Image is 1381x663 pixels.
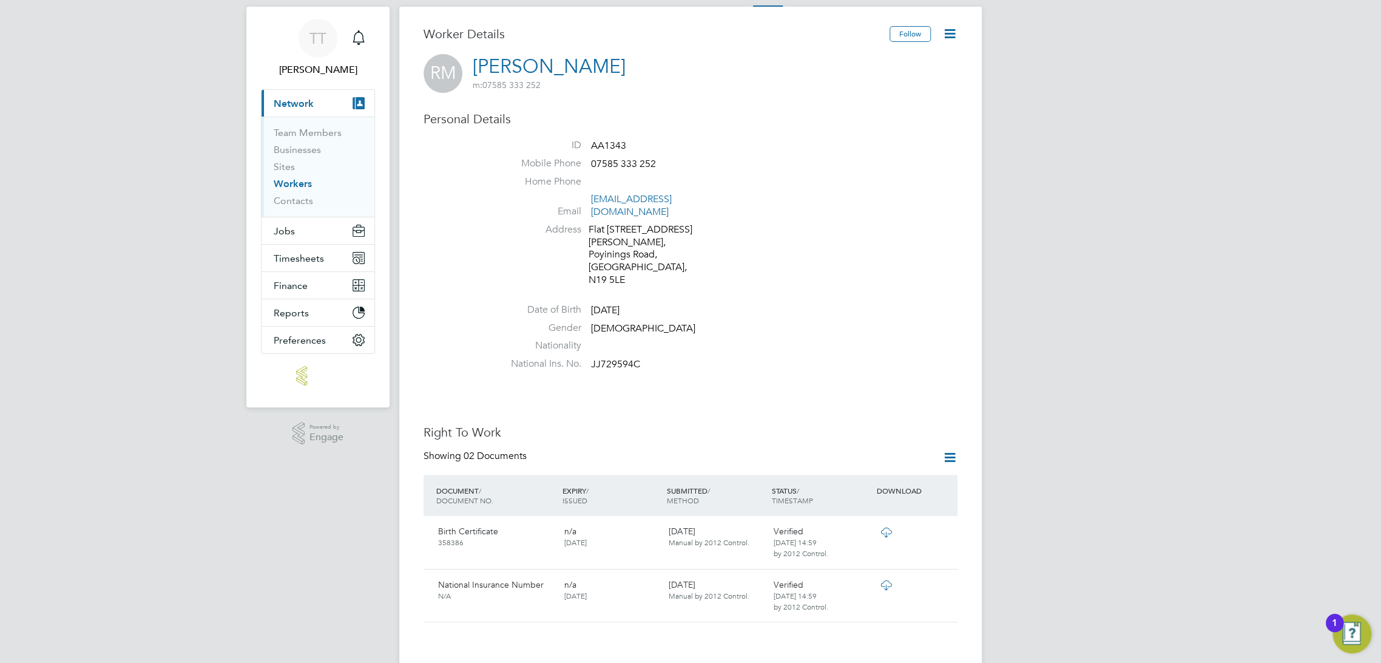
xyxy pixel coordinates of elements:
[772,495,813,505] span: TIMESTAMP
[473,55,626,78] a: [PERSON_NAME]
[309,422,343,432] span: Powered by
[664,480,769,511] div: SUBMITTED
[591,158,656,170] span: 07585 333 252
[296,366,340,386] img: 2012security-logo-retina.png
[496,175,581,188] label: Home Phone
[274,127,342,138] a: Team Members
[591,304,620,316] span: [DATE]
[664,521,769,552] div: [DATE]
[559,574,664,606] div: n/a
[591,193,672,218] a: [EMAIL_ADDRESS][DOMAIN_NAME]
[292,422,344,445] a: Powered byEngage
[473,80,541,90] span: 07585 333 252
[774,526,803,537] span: Verified
[559,480,664,511] div: EXPIRY
[591,140,626,152] span: AA1343
[262,327,374,353] button: Preferences
[562,495,587,505] span: ISSUED
[261,19,375,77] a: TT[PERSON_NAME]
[496,322,581,335] label: Gender
[433,480,559,511] div: DOCUMENT
[433,521,559,552] div: Birth Certificate
[669,591,749,600] span: Manual by 2012 Control.
[274,335,326,346] span: Preferences
[774,591,817,600] span: [DATE] 14:59
[559,521,664,552] div: n/a
[464,450,527,462] span: 02 Documents
[309,432,343,443] span: Engage
[496,358,581,370] label: National Ins. No.
[274,195,313,206] a: Contacts
[436,495,493,505] span: DOCUMENT NO.
[438,591,451,600] span: N/A
[309,30,326,46] span: TT
[890,26,931,42] button: Follow
[274,280,308,291] span: Finance
[564,537,586,547] span: [DATE]
[246,7,390,407] nav: Main navigation
[774,579,803,590] span: Verified
[274,161,295,172] a: Sites
[274,307,309,319] span: Reports
[274,225,295,237] span: Jobs
[424,111,957,127] h3: Personal Details
[669,537,749,547] span: Manual by 2012 Control.
[496,304,581,316] label: Date of Birth
[664,574,769,606] div: [DATE]
[262,299,374,326] button: Reports
[274,178,312,189] a: Workers
[1332,614,1371,653] button: Open Resource Center, 1 new notification
[262,272,374,299] button: Finance
[1332,623,1337,639] div: 1
[438,537,464,547] span: 358386
[496,223,581,236] label: Address
[589,223,704,287] div: Flat [STREET_ADDRESS][PERSON_NAME], Poyinings Road, [GEOGRAPHIC_DATA], N19 5LE
[496,157,581,170] label: Mobile Phone
[797,486,799,495] span: /
[424,26,890,42] h3: Worker Details
[261,366,375,386] a: Go to home page
[274,144,321,155] a: Businesses
[591,322,695,335] span: [DEMOGRAPHIC_DATA]
[774,548,828,558] span: by 2012 Control.
[424,54,462,93] span: RM
[274,98,314,109] span: Network
[774,602,828,611] span: by 2012 Control.
[496,205,581,218] label: Email
[586,486,588,495] span: /
[274,253,324,264] span: Timesheets
[496,339,581,352] label: Nationality
[479,486,481,495] span: /
[262,245,374,271] button: Timesheets
[473,80,482,90] span: m:
[591,358,640,370] span: JJ729594C
[261,63,375,77] span: Theo Theodorou
[433,574,559,606] div: National Insurance Number
[262,117,374,217] div: Network
[564,591,586,600] span: [DATE]
[874,480,957,501] div: DOWNLOAD
[667,495,699,505] span: METHOD
[769,480,874,511] div: STATUS
[774,537,817,547] span: [DATE] 14:59
[424,424,957,440] h3: Right To Work
[262,90,374,117] button: Network
[496,139,581,152] label: ID
[707,486,710,495] span: /
[262,217,374,244] button: Jobs
[424,450,529,463] div: Showing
